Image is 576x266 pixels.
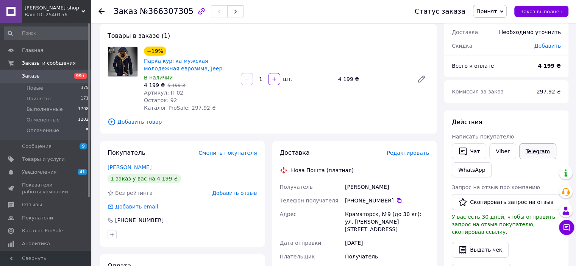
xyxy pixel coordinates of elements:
[534,43,561,49] span: Добавить
[22,47,43,54] span: Главная
[538,63,561,69] b: 4 199 ₴
[108,149,145,156] span: Покупатель
[559,220,574,235] button: Чат с покупателем
[80,143,87,149] span: 9
[144,82,165,88] span: 4 199 ₴
[114,203,159,210] div: Добавить email
[144,47,166,56] div: −19%
[452,194,560,210] button: Скопировать запрос на отзыв
[22,201,42,208] span: Отзывы
[343,250,431,263] div: Получатель
[81,95,89,102] span: 171
[22,73,41,79] span: Заказы
[452,134,514,140] span: Написать покупателю
[198,150,257,156] span: Сменить покупателя
[520,9,562,14] span: Заказ выполнен
[343,236,431,250] div: [DATE]
[452,214,555,235] span: У вас есть 30 дней, чтобы отправить запрос на отзыв покупателю, скопировав ссылку.
[519,143,556,159] a: Telegram
[280,240,322,246] span: Дата отправки
[144,75,173,81] span: В наличии
[452,89,504,95] span: Комиссия за заказ
[212,190,257,196] span: Добавить отзыв
[452,242,509,258] button: Выдать чек
[144,105,216,111] span: Каталог ProSale: 297.92 ₴
[22,156,65,163] span: Товары и услуги
[495,24,565,40] div: Необходимо уточнить
[280,254,315,260] span: Плательщик
[280,211,297,217] span: Адрес
[476,8,497,14] span: Принят
[414,72,429,87] a: Редактировать
[27,85,43,92] span: Новые
[343,180,431,194] div: [PERSON_NAME]
[281,75,293,83] div: шт.
[452,143,486,159] button: Чат
[452,63,494,69] span: Всего к оплате
[114,7,137,16] span: Заказ
[98,8,105,15] div: Вернуться назад
[280,184,313,190] span: Получатель
[22,240,50,247] span: Аналитика
[280,198,339,204] span: Телефон получателя
[335,74,411,84] div: 4 199 ₴
[452,29,478,35] span: Доставка
[489,143,516,159] a: Viber
[343,207,431,236] div: Краматорск, №9 (до 30 кг): ул. [PERSON_NAME][STREET_ADDRESS]
[144,97,177,103] span: Остаток: 92
[78,169,87,175] span: 41
[115,190,153,196] span: Без рейтинга
[25,11,91,18] div: Ваш ID: 2540156
[140,7,194,16] span: №366307305
[22,60,76,67] span: Заказы и сообщения
[415,8,465,15] div: Статус заказа
[537,89,561,95] span: 297.92 ₴
[108,174,181,183] div: 1 заказ у вас на 4 199 ₴
[22,143,52,150] span: Сообщения
[280,149,310,156] span: Доставка
[22,215,53,221] span: Покупатели
[22,169,56,176] span: Уведомления
[81,85,89,92] span: 375
[27,127,59,134] span: Оплаченные
[86,127,89,134] span: 5
[74,73,87,79] span: 99+
[27,117,59,123] span: Отмененные
[107,203,159,210] div: Добавить email
[108,118,429,126] span: Добавить товар
[144,90,183,96] span: Артикул: П-02
[27,106,63,113] span: Выполненные
[22,182,70,195] span: Показатели работы компании
[289,166,356,174] div: Нова Пошта (платная)
[108,47,137,76] img: Парка куртка мужская молодежная еврозима, Jeep.
[78,106,89,113] span: 1708
[22,227,63,234] span: Каталог ProSale
[4,26,89,40] input: Поиск
[144,58,224,72] a: Парка куртка мужская молодежная еврозима, Jeep.
[108,32,170,39] span: Товары в заказе (1)
[167,83,185,88] span: 5 199 ₴
[452,43,472,49] span: Скидка
[452,162,492,177] a: WhatsApp
[114,216,164,224] div: [PHONE_NUMBER]
[452,184,540,190] span: Запрос на отзыв про компанию
[108,164,151,170] a: [PERSON_NAME]
[78,117,89,123] span: 1202
[25,5,81,11] span: Dana-shop
[514,6,568,17] button: Заказ выполнен
[387,150,429,156] span: Редактировать
[345,197,429,204] div: [PHONE_NUMBER]
[27,95,53,102] span: Принятые
[452,118,482,126] span: Действия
